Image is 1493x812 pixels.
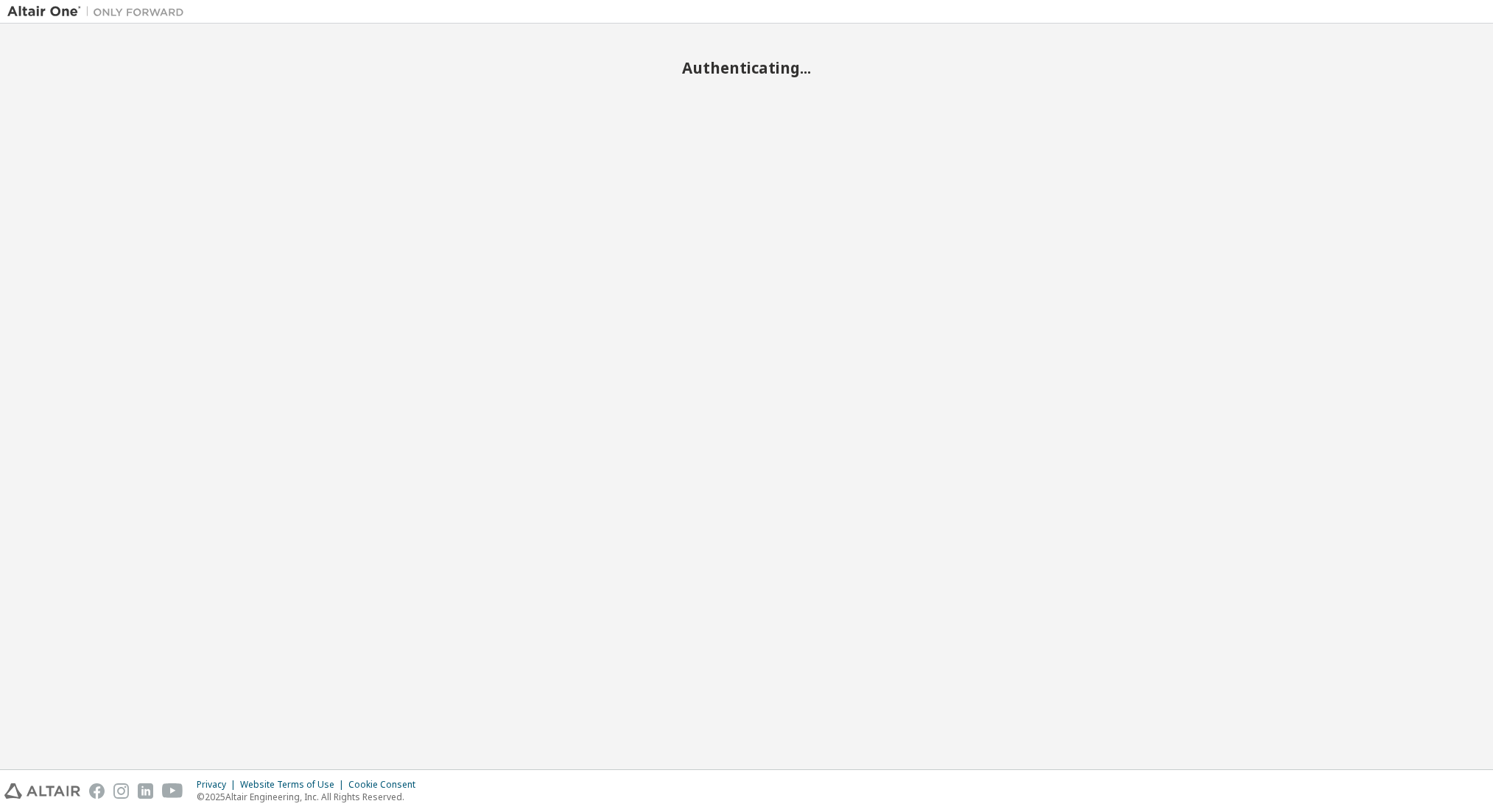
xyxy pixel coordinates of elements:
div: Website Terms of Use [240,779,348,791]
h2: Authenticating... [7,58,1486,77]
img: instagram.svg [113,783,129,799]
p: © 2025 Altair Engineering, Inc. All Rights Reserved. [197,791,424,803]
img: altair_logo.svg [4,783,80,799]
div: Cookie Consent [348,779,424,791]
div: Privacy [197,779,240,791]
img: Altair One [7,4,192,19]
img: linkedin.svg [138,783,153,799]
img: youtube.svg [162,783,183,799]
img: facebook.svg [89,783,105,799]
